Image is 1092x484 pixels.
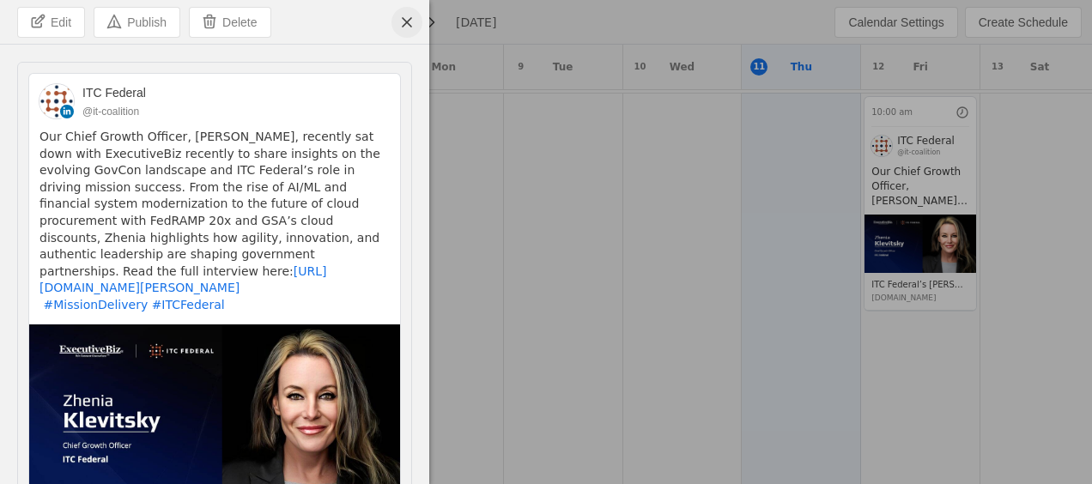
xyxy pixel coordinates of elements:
button: Publish [94,7,180,38]
img: cache [39,84,74,118]
pre: Our Chief Growth Officer, [PERSON_NAME], recently sat down with ExecutiveBiz recently to share in... [39,129,390,314]
button: Delete [189,7,270,38]
div: ITC Federal [82,84,146,101]
a: #ITCFederal [152,298,225,312]
a: #MissionDelivery [43,298,148,312]
div: @it-coalition [82,105,146,118]
span: Edit [51,14,71,31]
button: Edit [17,7,85,38]
span: Publish [127,14,167,31]
span: Delete [222,14,257,31]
